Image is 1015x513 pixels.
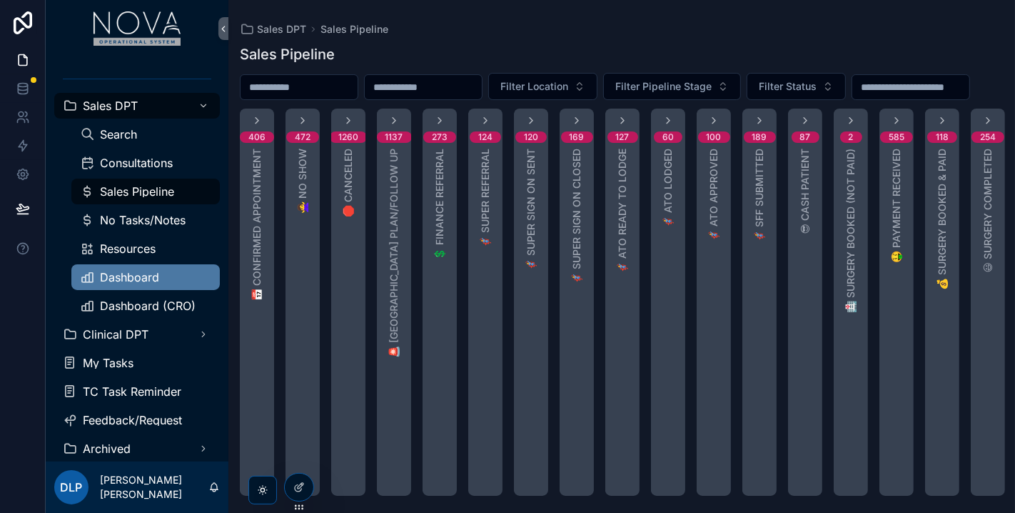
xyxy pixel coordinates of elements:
div: 120 [524,131,538,143]
div: 273 [432,131,448,143]
span: My Tasks [83,357,133,369]
div: 1137 [385,131,403,143]
a: Dashboard [71,264,220,290]
a: My Tasks [54,350,220,376]
div: 472 [295,131,310,143]
div: 124 [478,131,493,143]
div: 87 [800,131,811,143]
a: Sales Pipeline [71,179,220,204]
span: Search [100,129,137,140]
span: 🦸‍♂️ Super Sign on Closed [570,149,584,284]
span: 📅 Confirmed Appointment [250,149,264,301]
a: Clinical DPT [54,322,220,347]
span: No Tasks/Notes [100,214,186,226]
span: TC Task Reminder [83,386,181,397]
span: Filter Status [759,79,817,94]
div: 406 [248,131,266,143]
span: 🛑 Canceled [341,149,355,217]
span: Dashboard [100,272,159,283]
a: Archived [54,436,220,462]
span: 🦸‍♂️ ATO Approved [707,149,721,241]
div: 127 [616,131,630,143]
span: Sales Pipeline [100,186,174,197]
span: Clinical DPT [83,329,148,340]
span: 💲 Finance Referral [433,149,447,260]
div: 1260 [338,131,358,143]
span: 🦸 SFF Submitted [752,149,767,242]
div: 60 [662,131,674,143]
div: 585 [889,131,904,143]
div: 254 [980,131,996,143]
div: 118 [936,131,949,143]
span: 🦸‍♂️ ATO Lodged [661,149,675,228]
h1: Sales Pipeline [240,44,335,64]
span: Sales DPT [257,22,306,36]
a: Search [71,121,220,147]
span: 😃 Surgery Completed [981,149,995,273]
span: 🦸‍♂️ ATO Ready to Lodge [615,149,630,274]
a: Sales DPT [54,93,220,119]
span: 🦸‍♂️ Super Referral [478,149,493,248]
button: Select Button [603,73,741,100]
span: Dashboard (CRO) [100,300,196,312]
a: Dashboard (CRO) [71,293,220,319]
span: 🙅‍♀️ No Show [296,149,310,214]
div: 189 [752,131,767,143]
span: Filter Pipeline Stage [615,79,712,94]
a: Sales Pipeline [320,22,388,36]
a: No Tasks/Notes [71,207,220,233]
img: App logo [94,11,181,46]
button: Select Button [747,73,846,100]
a: Feedback/Request [54,407,220,433]
a: Sales DPT [240,22,306,36]
div: 2 [849,131,854,143]
span: 🦸‍♂️ Super Sign on Sent [524,149,538,271]
span: Archived [83,443,131,454]
span: 😎 Cash Patient [798,149,812,234]
span: DLP [61,479,83,496]
span: Feedback/Request [83,414,182,426]
a: Resources [71,236,220,262]
span: 🏥 Surgery Booked (NOT PAID) [844,149,858,313]
span: Consultations [100,157,173,169]
span: 🤑 Payment Received [889,149,904,263]
div: 169 [570,131,585,143]
a: TC Task Reminder [54,379,220,404]
a: Consultations [71,150,220,176]
span: 🚨 [GEOGRAPHIC_DATA] Plan/Follow Up [387,149,401,358]
span: Filter Location [500,79,568,94]
div: 100 [707,131,722,143]
span: Resources [100,243,156,254]
button: Select Button [488,73,597,100]
span: 💰 Surgery Booked & Paid [935,149,949,290]
div: scrollable content [46,57,228,462]
span: Sales DPT [83,100,138,111]
p: [PERSON_NAME] [PERSON_NAME] [100,473,208,502]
